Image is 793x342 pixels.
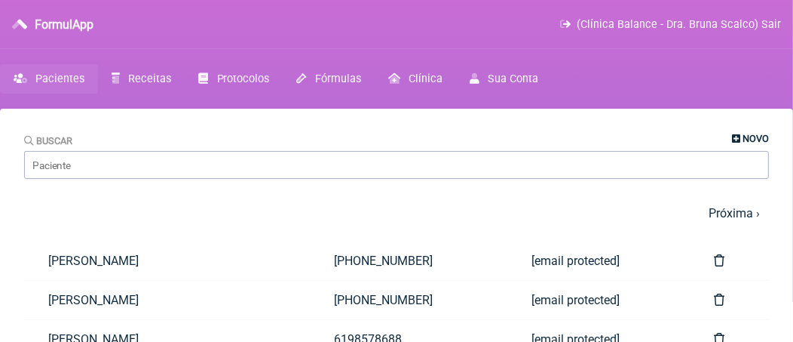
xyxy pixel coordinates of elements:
[488,72,538,85] span: Sua Conta
[310,281,507,319] a: [PHONE_NUMBER]
[709,206,760,220] a: Próxima ›
[531,293,620,307] span: [email protected]
[35,17,93,32] h3: FormulApp
[742,133,769,144] span: Novo
[315,72,361,85] span: Fórmulas
[577,18,781,31] span: (Clínica Balance - Dra. Bruna Scalco) Sair
[409,72,442,85] span: Clínica
[283,64,375,94] a: Fórmulas
[24,151,769,179] input: Paciente
[310,242,507,280] a: [PHONE_NUMBER]
[507,242,690,280] a: [email protected]
[507,281,690,319] a: [email protected]
[375,64,456,94] a: Clínica
[560,18,781,31] a: (Clínica Balance - Dra. Bruna Scalco) Sair
[98,64,185,94] a: Receitas
[185,64,283,94] a: Protocolos
[217,72,270,85] span: Protocolos
[531,254,620,268] span: [email protected]
[24,242,310,280] a: [PERSON_NAME]
[35,72,84,85] span: Pacientes
[128,72,171,85] span: Receitas
[456,64,552,94] a: Sua Conta
[24,197,769,230] nav: pager
[732,133,769,144] a: Novo
[24,135,72,146] label: Buscar
[24,281,310,319] a: [PERSON_NAME]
